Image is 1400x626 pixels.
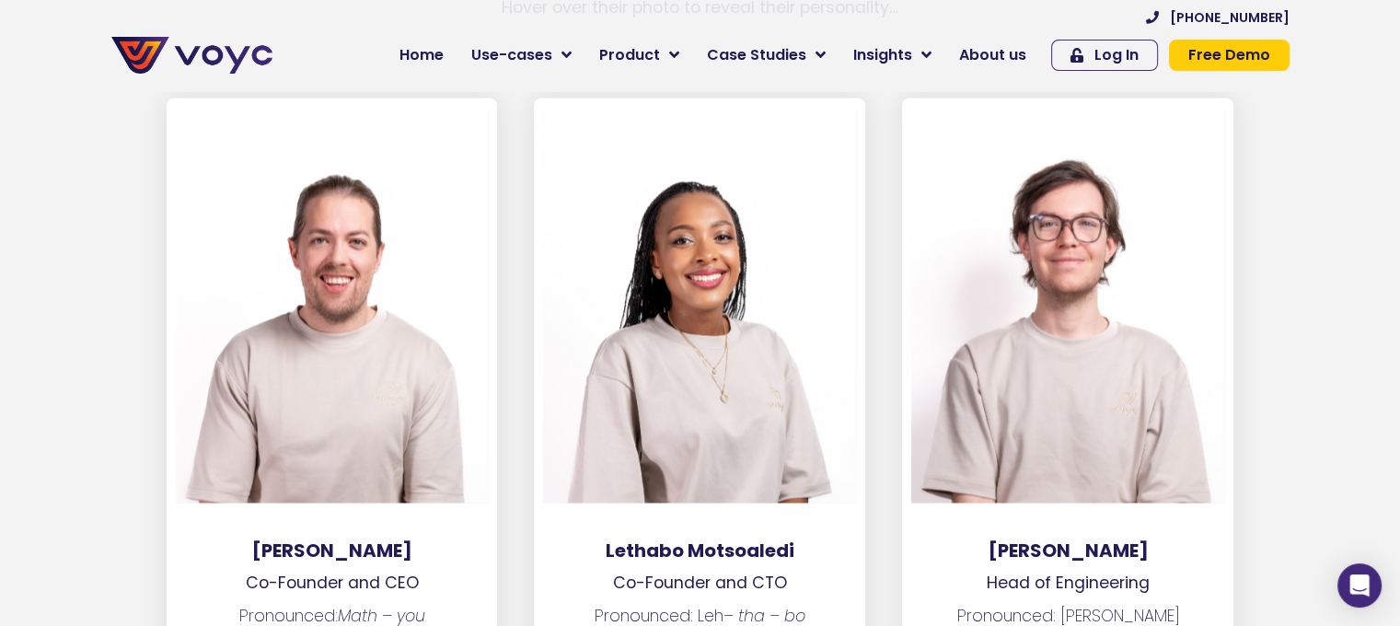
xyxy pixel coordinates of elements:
[693,37,839,74] a: Case Studies
[1337,563,1382,608] div: Open Intercom Messenger
[839,37,945,74] a: Insights
[1094,48,1139,63] span: Log In
[534,571,865,595] p: Co-Founder and CTO
[945,37,1040,74] a: About us
[534,539,865,562] h3: Lethabo Motsoaledi
[1188,48,1270,63] span: Free Demo
[1169,40,1290,71] a: Free Demo
[1170,11,1290,24] span: [PHONE_NUMBER]
[959,44,1026,66] span: About us
[457,37,585,74] a: Use-cases
[902,539,1233,562] h3: [PERSON_NAME]
[599,44,660,66] span: Product
[902,571,1233,595] p: Head of Engineering
[399,44,444,66] span: Home
[471,44,552,66] span: Use-cases
[167,539,498,562] h3: [PERSON_NAME]
[585,37,693,74] a: Product
[1051,40,1158,71] a: Log In
[1146,11,1290,24] a: [PHONE_NUMBER]
[167,571,498,595] p: Co-Founder and CEO
[111,37,272,74] img: voyc-full-logo
[707,44,806,66] span: Case Studies
[853,44,912,66] span: Insights
[386,37,457,74] a: Home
